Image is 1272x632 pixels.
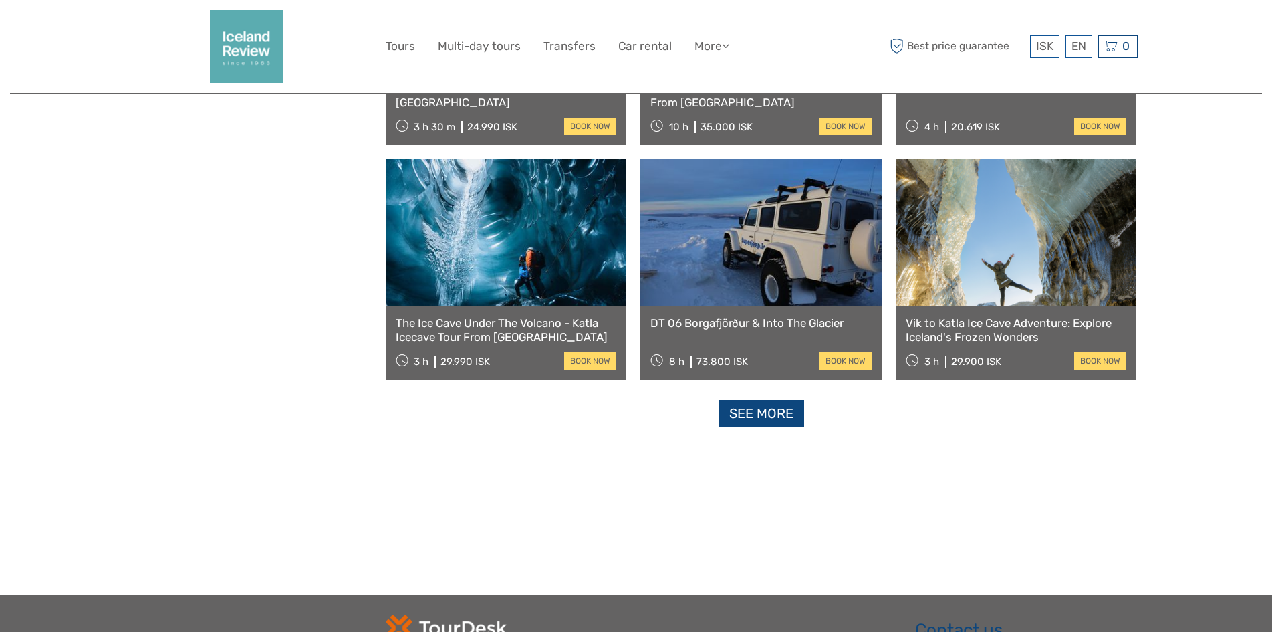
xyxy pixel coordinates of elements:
[696,356,748,368] div: 73.800 ISK
[564,118,616,135] a: book now
[669,121,688,133] span: 10 h
[414,121,455,133] span: 3 h 30 m
[438,37,521,56] a: Multi-day tours
[924,356,939,368] span: 3 h
[719,400,804,427] a: See more
[1120,39,1132,53] span: 0
[543,37,596,56] a: Transfers
[951,121,1000,133] div: 20.619 ISK
[210,10,283,83] img: 2352-2242c590-57d0-4cbf-9375-f685811e12ac_logo_big.png
[154,21,170,37] button: Open LiveChat chat widget
[650,82,872,109] a: South Coast & [GEOGRAPHIC_DATA] From [GEOGRAPHIC_DATA]
[467,121,517,133] div: 24.990 ISK
[701,121,753,133] div: 35.000 ISK
[887,35,1027,58] span: Best price guarantee
[819,352,872,370] a: book now
[396,82,617,109] a: Ice Cave and Glacier Walk - [GEOGRAPHIC_DATA]
[440,356,490,368] div: 29.990 ISK
[650,316,872,330] a: DT 06 Borgafjörður & Into The Glacier
[924,121,939,133] span: 4 h
[1065,35,1092,58] div: EN
[19,23,151,34] p: We're away right now. Please check back later!
[1074,352,1126,370] a: book now
[819,118,872,135] a: book now
[564,352,616,370] a: book now
[1036,39,1053,53] span: ISK
[694,37,729,56] a: More
[386,37,415,56] a: Tours
[951,356,1001,368] div: 29.900 ISK
[414,356,428,368] span: 3 h
[1074,118,1126,135] a: book now
[906,316,1127,344] a: Vik to Katla Ice Cave Adventure: Explore Iceland's Frozen Wonders
[669,356,684,368] span: 8 h
[396,316,617,344] a: The Ice Cave Under The Volcano - Katla Icecave Tour From [GEOGRAPHIC_DATA]
[618,37,672,56] a: Car rental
